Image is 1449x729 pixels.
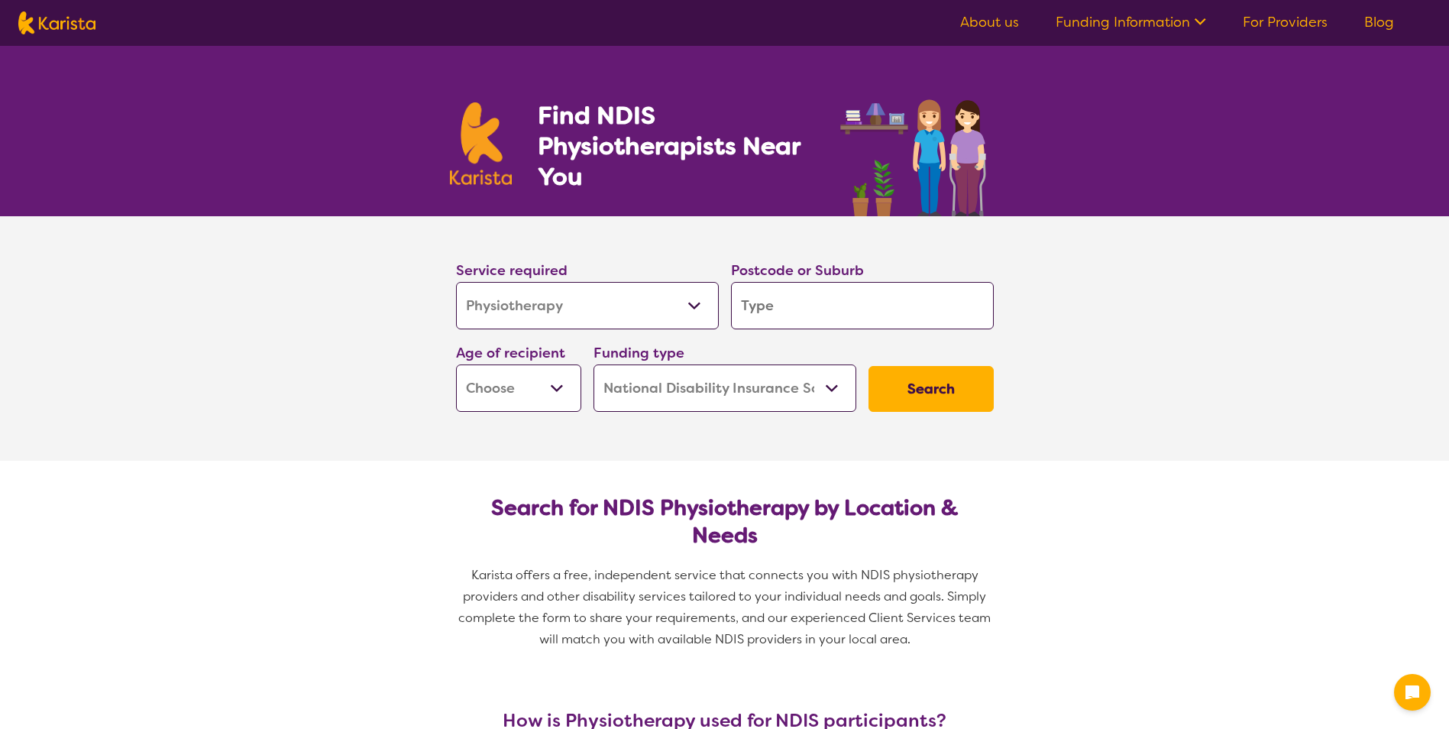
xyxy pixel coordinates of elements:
label: Age of recipient [456,344,565,362]
h1: Find NDIS Physiotherapists Near You [538,100,820,192]
label: Funding type [594,344,684,362]
p: Karista offers a free, independent service that connects you with NDIS physiotherapy providers an... [450,565,1000,650]
input: Type [731,282,994,329]
img: physiotherapy [836,83,999,216]
a: Blog [1364,13,1394,31]
button: Search [868,366,994,412]
a: About us [960,13,1019,31]
label: Service required [456,261,568,280]
a: For Providers [1243,13,1328,31]
img: Karista logo [450,102,513,185]
label: Postcode or Suburb [731,261,864,280]
a: Funding Information [1056,13,1206,31]
img: Karista logo [18,11,95,34]
h2: Search for NDIS Physiotherapy by Location & Needs [468,494,982,549]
